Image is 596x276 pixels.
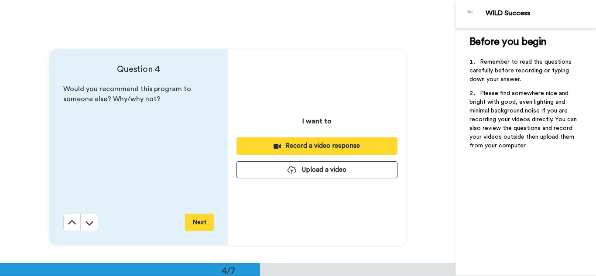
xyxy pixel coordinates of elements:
[63,63,214,75] h4: Question 4
[236,161,397,178] button: Upload a video
[469,90,579,149] span: Please find somewhere nice and bright with good, even lighting and minimal background noise if yo...
[185,214,214,231] button: Next
[236,137,397,154] button: Record a video response
[63,85,193,102] span: Would you recommend this program to someone else? Why/why not?
[469,37,547,47] span: Before you begin
[460,3,481,24] img: Profile Image
[243,141,390,150] div: Record a video response
[302,116,332,126] p: I want to
[469,59,573,82] span: Remember to read the questions carefully before recording or typing down your answer.
[486,9,596,17] div: WILD Success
